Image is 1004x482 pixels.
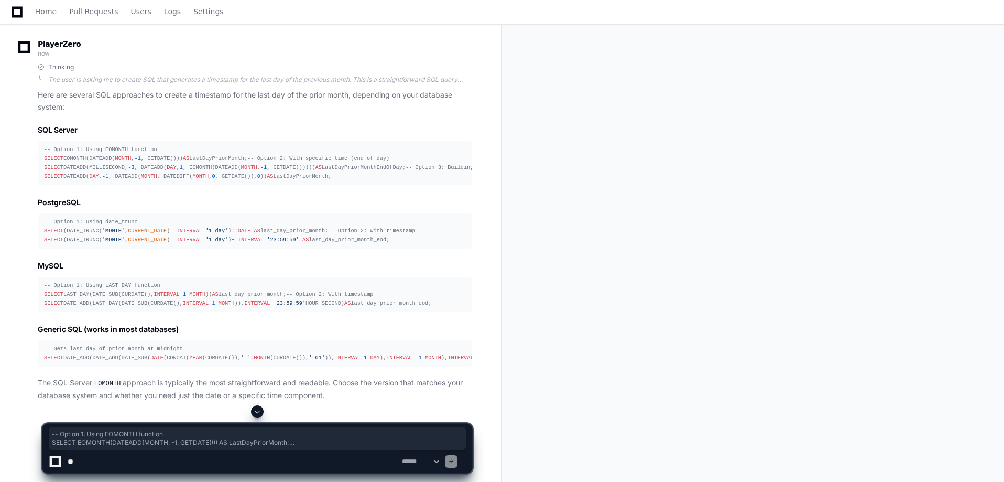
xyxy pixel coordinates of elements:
[44,281,466,308] div: LAST_DAY(DATE_SUB(CURDATE(), )) last_day_prior_month; DATE_ADD(LAST_DAY(DATE_SUB(CURDATE(), )), H...
[238,228,251,234] span: DATE
[48,76,472,84] div: The user is asking me to create SQL that generates a timestamp for the last day of the previous m...
[212,291,218,297] span: AS
[44,291,63,297] span: SELECT
[38,261,472,271] h2: MySQL
[254,355,270,361] span: MONTH
[102,173,108,179] span: -1
[115,155,132,162] span: MONTH
[247,155,389,162] span: -- Option 2: With specific time (end of day)
[231,237,234,243] span: +
[44,282,160,288] span: -- Option 1: Using LAST_DAY function
[189,291,205,297] span: MONTH
[44,155,63,162] span: SELECT
[205,228,228,234] span: '1 day'
[38,125,472,135] h2: SQL Server
[131,8,151,15] span: Users
[177,228,202,234] span: INTERVAL
[44,346,183,352] span: -- Gets last day of prior month at midnight
[170,237,173,243] span: -
[309,355,325,361] span: '-01'
[44,228,63,234] span: SELECT
[38,377,472,401] p: The SQL Server approach is typically the most straightforward and readable. Choose the version th...
[135,155,141,162] span: -1
[257,173,260,179] span: 0
[141,173,157,179] span: MONTH
[38,49,50,57] span: now
[44,355,63,361] span: SELECT
[52,430,463,447] span: -- Option 1: Using EOMONTH function SELECT EOMONTH(DATEADD(MONTH, -1, GETDATE())) AS LastDayPrior...
[44,218,466,244] div: (DATE_TRUNC( , ) ):: last_day_prior_month; (DATE_TRUNC( , ) ) last_day_prior_month_eod;
[44,145,466,181] div: EOMONTH(DATEADD( , , GETDATE())) LastDayPriorMonth; DATEADD(MILLISECOND, , DATEADD( , , EOMONTH(D...
[425,355,441,361] span: MONTH
[44,300,63,306] span: SELECT
[38,324,472,335] h2: Generic SQL (works in most databases)
[177,237,202,243] span: INTERVAL
[154,291,179,297] span: INTERVAL
[38,197,472,208] h2: PostgreSQL
[254,228,260,234] span: AS
[328,228,415,234] span: -- Option 2: With timestamp
[128,164,134,170] span: -3
[44,219,138,225] span: -- Option 1: Using date_trunc
[150,355,163,361] span: DATE
[212,173,215,179] span: 0
[89,173,99,179] span: DAY
[406,164,525,170] span: -- Option 3: Building it step by step
[128,237,167,243] span: CURRENT_DATE
[128,228,167,234] span: CURRENT_DATE
[302,237,309,243] span: AS
[183,300,209,306] span: INTERVAL
[170,228,173,234] span: -
[44,237,63,243] span: SELECT
[238,237,264,243] span: INTERVAL
[38,41,81,47] span: PlayerZero
[102,237,125,243] span: 'MONTH'
[180,164,183,170] span: 1
[241,355,250,361] span: '-'
[219,300,235,306] span: MONTH
[35,8,57,15] span: Home
[193,8,223,15] span: Settings
[267,173,273,179] span: AS
[244,300,270,306] span: INTERVAL
[44,164,63,170] span: SELECT
[164,8,181,15] span: Logs
[167,164,176,170] span: DAY
[205,237,228,243] span: '1 day'
[212,300,215,306] span: 1
[315,164,322,170] span: AS
[189,355,202,361] span: YEAR
[102,228,125,234] span: 'MONTH'
[192,173,209,179] span: MONTH
[69,8,118,15] span: Pull Requests
[183,155,189,162] span: AS
[416,355,422,361] span: -1
[364,355,367,361] span: 1
[335,355,361,361] span: INTERVAL
[370,355,379,361] span: DAY
[267,237,299,243] span: '23:59:59'
[241,164,257,170] span: MONTH
[386,355,412,361] span: INTERVAL
[44,146,157,153] span: -- Option 1: Using EOMONTH function
[92,379,123,389] code: EOMONTH
[44,173,63,179] span: SELECT
[183,291,186,297] span: 1
[38,89,472,113] p: Here are several SQL approaches to create a timestamp for the last day of the prior month, depend...
[448,355,473,361] span: INTERVAL
[260,164,267,170] span: -1
[344,300,351,306] span: AS
[286,291,373,297] span: -- Option 2: With timestamp
[44,345,466,362] div: DATE_ADD(DATE_ADD(DATE_SUB( (CONCAT( (CURDATE()), , (CURDATE()), )), ), ), ) last_day_prior_month;
[273,300,305,306] span: '23:59:59'
[48,63,74,71] span: Thinking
